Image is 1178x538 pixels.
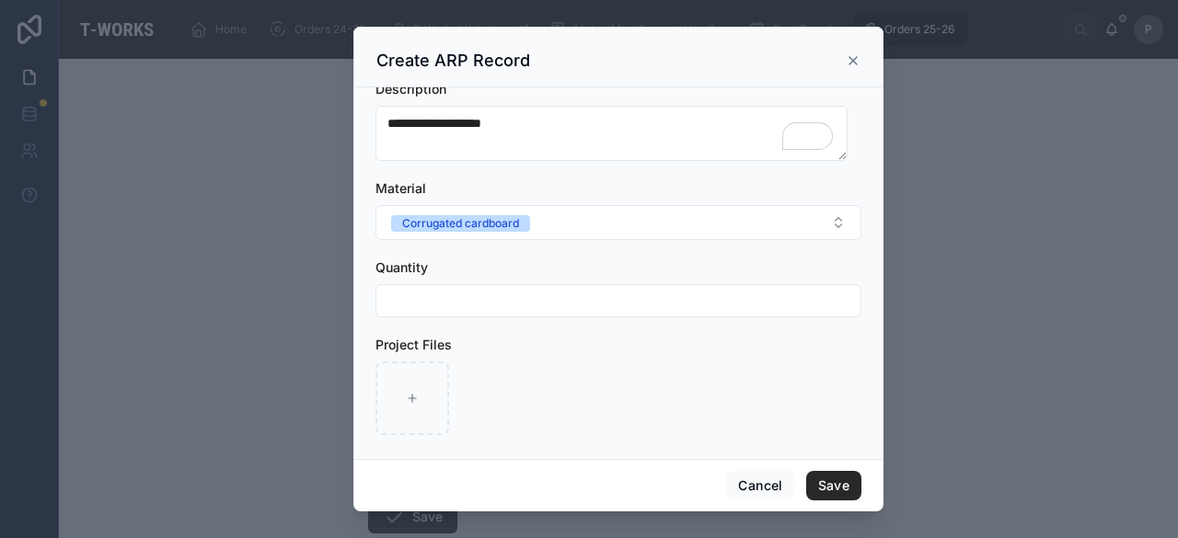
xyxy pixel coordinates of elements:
button: Cancel [726,471,794,500]
div: Corrugated cardboard [402,215,519,232]
h3: Create ARP Record [376,50,530,72]
span: Material [375,180,426,196]
span: Description [375,81,446,97]
button: Select Button [375,205,861,240]
textarea: To enrich screen reader interactions, please activate Accessibility in Grammarly extension settings [375,106,848,161]
span: Quantity [375,259,428,275]
span: Project Files [375,337,452,352]
button: Save [806,471,861,500]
